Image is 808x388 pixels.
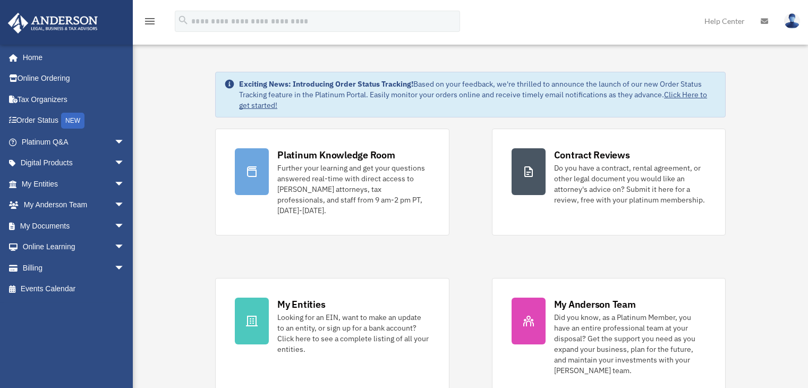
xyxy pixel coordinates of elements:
a: Platinum Knowledge Room Further your learning and get your questions answered real-time with dire... [215,129,449,235]
img: User Pic [784,13,800,29]
a: Click Here to get started! [239,90,707,110]
a: Tax Organizers [7,89,141,110]
a: My Documentsarrow_drop_down [7,215,141,237]
span: arrow_drop_down [114,195,135,216]
a: Home [7,47,135,68]
div: Further your learning and get your questions answered real-time with direct access to [PERSON_NAM... [277,163,429,216]
a: My Anderson Teamarrow_drop_down [7,195,141,216]
a: Online Ordering [7,68,141,89]
a: Order StatusNEW [7,110,141,132]
a: Billingarrow_drop_down [7,257,141,279]
div: Do you have a contract, rental agreement, or other legal document you would like an attorney's ad... [554,163,706,205]
span: arrow_drop_down [114,237,135,258]
div: Did you know, as a Platinum Member, you have an entire professional team at your disposal? Get th... [554,312,706,376]
span: arrow_drop_down [114,131,135,153]
div: My Entities [277,298,325,311]
div: Platinum Knowledge Room [277,148,395,162]
span: arrow_drop_down [114,257,135,279]
i: menu [143,15,156,28]
span: arrow_drop_down [114,215,135,237]
div: Based on your feedback, we're thrilled to announce the launch of our new Order Status Tracking fe... [239,79,717,111]
a: Events Calendar [7,279,141,300]
div: Contract Reviews [554,148,630,162]
div: NEW [61,113,84,129]
a: Digital Productsarrow_drop_down [7,153,141,174]
img: Anderson Advisors Platinum Portal [5,13,101,33]
i: search [177,14,189,26]
a: Contract Reviews Do you have a contract, rental agreement, or other legal document you would like... [492,129,726,235]
a: My Entitiesarrow_drop_down [7,173,141,195]
a: menu [143,19,156,28]
div: My Anderson Team [554,298,636,311]
a: Platinum Q&Aarrow_drop_down [7,131,141,153]
div: Looking for an EIN, want to make an update to an entity, or sign up for a bank account? Click her... [277,312,429,355]
strong: Exciting News: Introducing Order Status Tracking! [239,79,413,89]
span: arrow_drop_down [114,153,135,174]
span: arrow_drop_down [114,173,135,195]
a: Online Learningarrow_drop_down [7,237,141,258]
